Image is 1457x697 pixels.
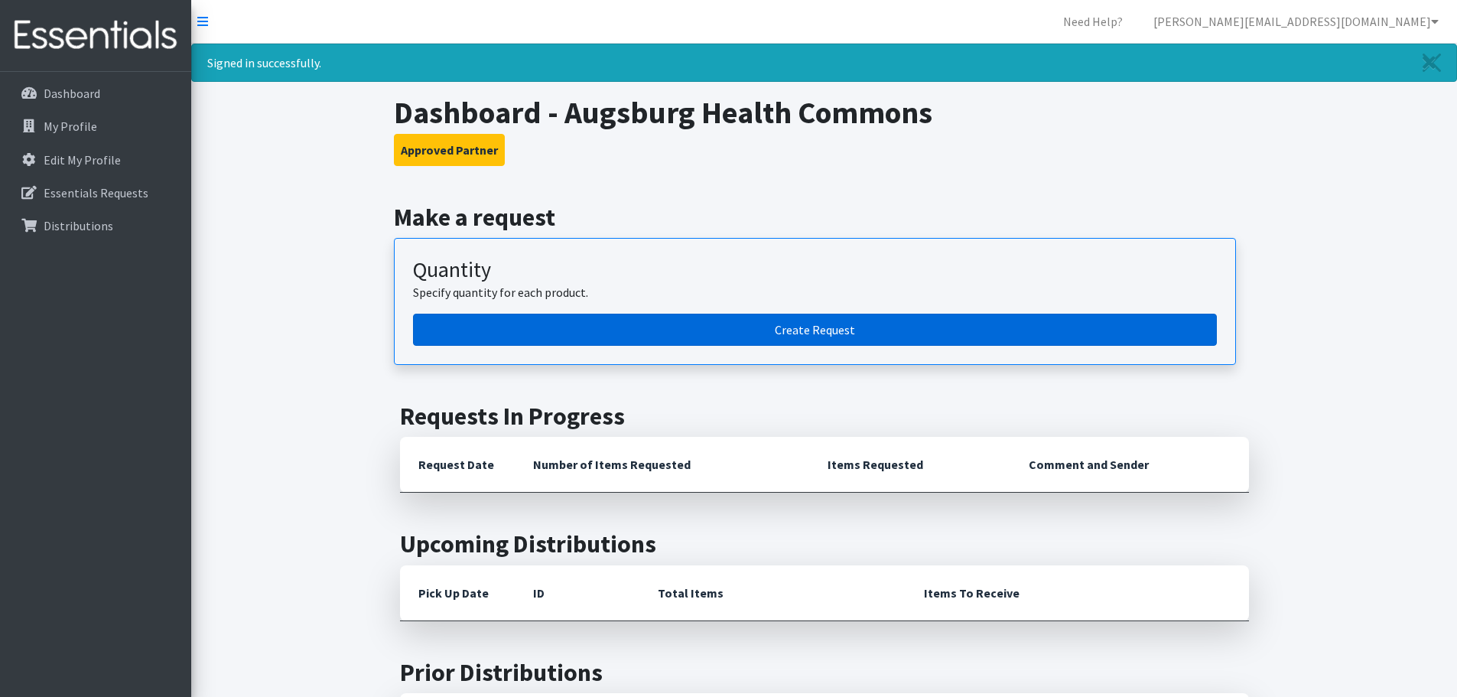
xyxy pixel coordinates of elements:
[394,134,505,166] button: Approved Partner
[394,94,1254,131] h1: Dashboard - Augsburg Health Commons
[413,283,1217,301] p: Specify quantity for each product.
[1141,6,1451,37] a: [PERSON_NAME][EMAIL_ADDRESS][DOMAIN_NAME]
[6,111,185,142] a: My Profile
[6,10,185,61] img: HumanEssentials
[6,145,185,175] a: Edit My Profile
[1051,6,1135,37] a: Need Help?
[413,314,1217,346] a: Create a request by quantity
[6,178,185,208] a: Essentials Requests
[400,565,515,621] th: Pick Up Date
[515,565,639,621] th: ID
[400,529,1249,559] h2: Upcoming Distributions
[413,257,1217,283] h3: Quantity
[1010,437,1248,493] th: Comment and Sender
[44,152,121,168] p: Edit My Profile
[394,203,1254,232] h2: Make a request
[44,218,113,233] p: Distributions
[191,44,1457,82] div: Signed in successfully.
[515,437,810,493] th: Number of Items Requested
[400,437,515,493] th: Request Date
[400,658,1249,687] h2: Prior Distributions
[44,119,97,134] p: My Profile
[639,565,906,621] th: Total Items
[809,437,1010,493] th: Items Requested
[6,210,185,241] a: Distributions
[400,402,1249,431] h2: Requests In Progress
[1407,44,1456,81] a: Close
[44,185,148,200] p: Essentials Requests
[6,78,185,109] a: Dashboard
[44,86,100,101] p: Dashboard
[906,565,1249,621] th: Items To Receive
